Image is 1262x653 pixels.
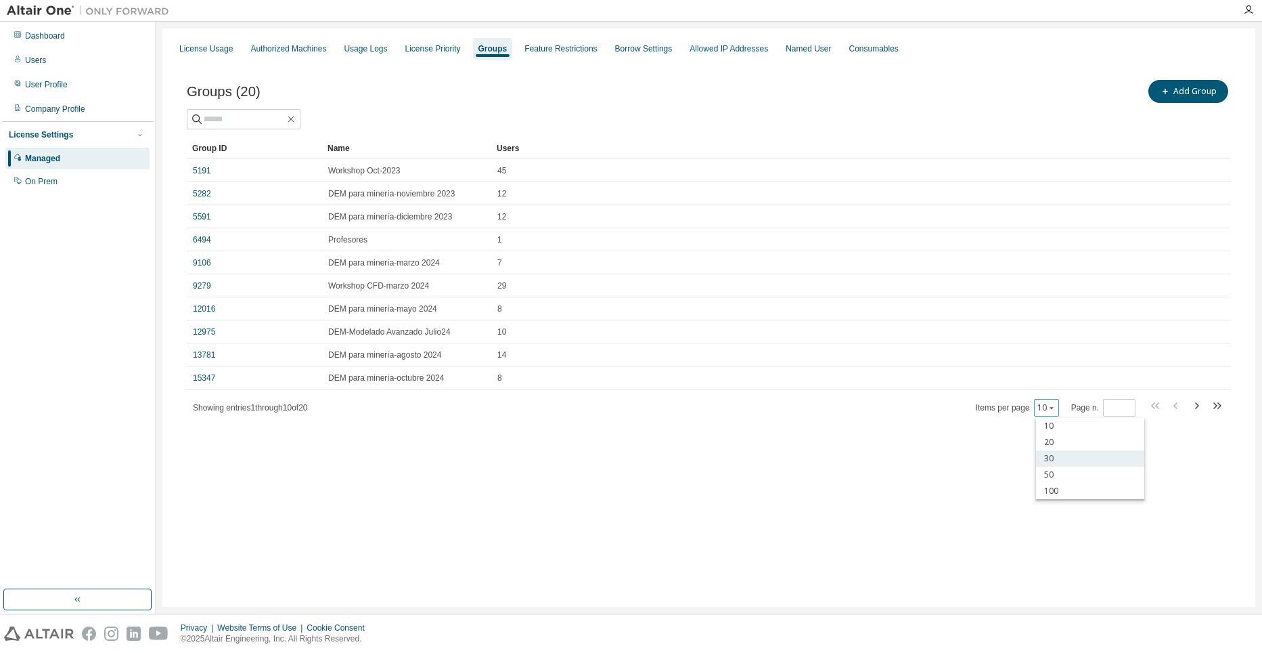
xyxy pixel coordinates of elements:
img: altair_logo.svg [4,627,74,641]
span: Groups (20) [187,84,261,100]
div: Managed [25,153,60,164]
div: License Priority [405,43,461,54]
span: 14 [497,350,506,360]
div: 30 [1036,450,1144,467]
div: Privacy [181,623,217,633]
div: 20 [1036,434,1144,450]
a: 15347 [193,373,215,383]
span: 1 [497,234,502,245]
a: 9279 [193,280,211,291]
a: 9106 [193,257,211,268]
img: youtube.svg [149,627,168,641]
a: 5591 [193,211,211,222]
div: License Usage [179,43,233,54]
div: 100 [1036,483,1144,499]
span: DEM para minería-mayo 2024 [328,303,437,314]
span: DEM para minería-octubre 2024 [328,373,444,383]
div: Feature Restrictions [524,43,597,54]
button: 10 [1037,402,1056,413]
div: Named User [786,43,831,54]
span: 8 [497,303,502,314]
span: DEM para minería-noviembre 2023 [328,188,455,199]
div: Cookie Consent [307,623,372,633]
span: Workshop Oct-2023 [328,165,401,176]
div: Company Profile [25,104,85,114]
span: DEM para minería-agosto 2024 [328,350,441,360]
div: 50 [1036,467,1144,483]
a: 6494 [193,234,211,245]
span: Items per page [976,399,1059,417]
span: DEM-Modelado Avanzado Julio24 [328,326,451,337]
div: Users [497,138,1193,159]
div: Name [328,138,486,159]
div: Group ID [192,138,317,159]
a: 13781 [193,350,215,360]
span: 10 [497,326,506,337]
span: Showing entries 1 through 10 of 20 [193,403,308,413]
span: 7 [497,257,502,268]
span: Profesores [328,234,367,245]
button: Add Group [1148,80,1228,103]
div: Users [25,55,46,66]
img: Altair One [7,4,176,18]
img: instagram.svg [104,627,118,641]
span: 12 [497,188,506,199]
div: Usage Logs [344,43,387,54]
p: © 2025 Altair Engineering, Inc. All Rights Reserved. [181,633,373,645]
div: On Prem [25,176,58,187]
div: User Profile [25,79,68,90]
span: 8 [497,373,502,383]
img: facebook.svg [82,627,96,641]
span: Workshop CFD-marzo 2024 [328,280,429,291]
div: Borrow Settings [615,43,673,54]
span: Page n. [1071,399,1135,417]
a: 12975 [193,326,215,337]
img: linkedin.svg [127,627,141,641]
div: Website Terms of Use [217,623,307,633]
div: Authorized Machines [250,43,326,54]
a: 12016 [193,303,215,314]
span: 29 [497,280,506,291]
span: 12 [497,211,506,222]
div: Groups [478,43,508,54]
div: Dashboard [25,30,65,41]
div: Allowed IP Addresses [690,43,768,54]
div: License Settings [9,129,73,140]
span: DEM para minería-marzo 2024 [328,257,440,268]
div: Consumables [849,43,899,54]
a: 5191 [193,165,211,176]
span: 45 [497,165,506,176]
span: DEM para minería-diciembre 2023 [328,211,452,222]
a: 5282 [193,188,211,199]
div: 10 [1036,418,1144,434]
